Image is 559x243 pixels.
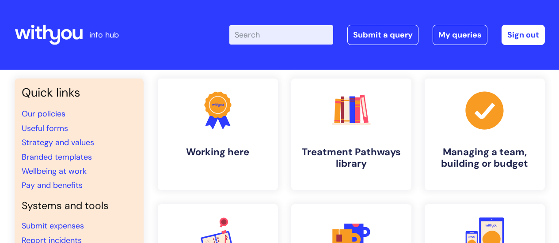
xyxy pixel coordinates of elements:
a: Our policies [22,108,65,119]
input: Search [229,25,333,45]
h4: Treatment Pathways library [298,146,404,170]
a: My queries [433,25,487,45]
a: Treatment Pathways library [291,79,411,190]
a: Working here [158,79,278,190]
h4: Managing a team, building or budget [432,146,538,170]
a: Pay and benefits [22,180,83,191]
a: Submit a query [347,25,418,45]
h3: Quick links [22,86,137,100]
a: Strategy and values [22,137,94,148]
a: Managing a team, building or budget [425,79,545,190]
a: Sign out [502,25,545,45]
a: Branded templates [22,152,92,162]
a: Useful forms [22,123,68,134]
h4: Working here [165,146,271,158]
div: | - [229,25,545,45]
a: Submit expenses [22,221,84,231]
p: info hub [89,28,119,42]
h4: Systems and tools [22,200,137,212]
a: Wellbeing at work [22,166,87,176]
